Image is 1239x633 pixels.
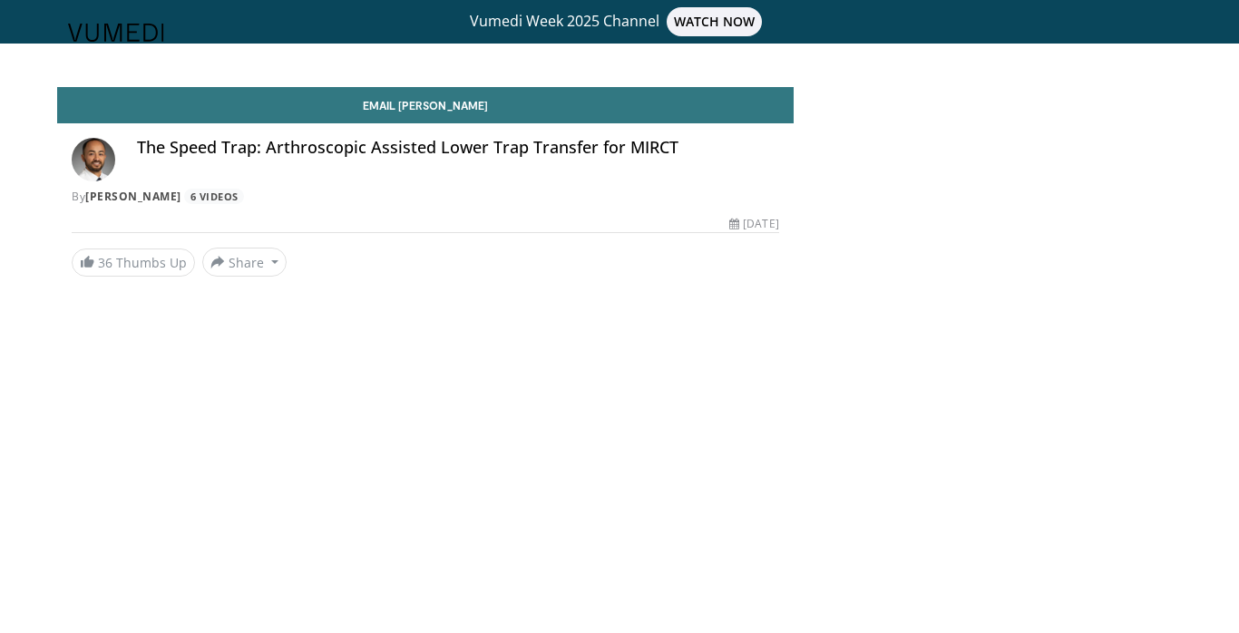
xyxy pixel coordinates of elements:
[85,189,181,204] a: [PERSON_NAME]
[57,87,794,123] a: Email [PERSON_NAME]
[68,24,164,42] img: VuMedi Logo
[184,189,244,204] a: 6 Videos
[729,216,778,232] div: [DATE]
[137,138,779,158] h4: The Speed Trap: Arthroscopic Assisted Lower Trap Transfer for MIRCT
[202,248,287,277] button: Share
[72,189,779,205] div: By
[72,138,115,181] img: Avatar
[72,248,195,277] a: 36 Thumbs Up
[98,254,112,271] span: 36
